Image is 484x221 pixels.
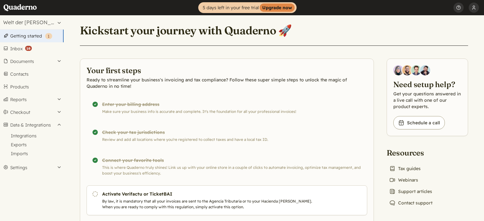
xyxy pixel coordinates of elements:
strong: Upgrade now [260,3,295,12]
a: Webinars [387,176,421,184]
h2: Your first steps [87,65,367,75]
h2: Need setup help? [393,79,461,89]
img: Javier Rubio, DevRel at Quaderno [420,65,430,75]
a: Support articles [387,187,435,196]
a: Contact support [387,198,435,207]
h1: Kickstart your journey with Quaderno 🚀 [80,24,292,38]
a: Schedule a call [393,116,445,129]
a: 5 days left in your free trialUpgrade now [198,2,297,13]
img: Diana Carrasco, Account Executive at Quaderno [393,65,403,75]
a: Activate Verifactu or TicketBAI By law, it is mandatory that all your invoices are sent to the Ag... [87,185,367,215]
h3: Activate Verifactu or TicketBAI [102,191,319,197]
h2: Resources [387,148,435,158]
p: Get your questions answered in a live call with one of our product experts. [393,91,461,110]
strong: 10 [25,46,32,51]
a: Tax guides [387,164,423,173]
p: By law, it is mandatory that all your invoices are sent to the Agencia Tributaria or to your Haci... [102,198,319,210]
img: Ivo Oltmans, Business Developer at Quaderno [411,65,421,75]
span: 1 [48,34,50,38]
p: Ready to streamline your business's invoicing and tax compliance? Follow these super simple steps... [87,77,367,89]
img: Jairo Fumero, Account Executive at Quaderno [402,65,412,75]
